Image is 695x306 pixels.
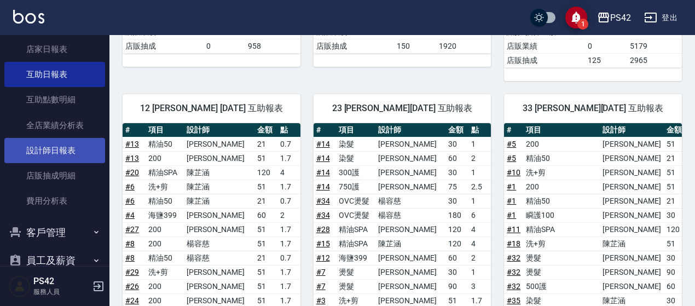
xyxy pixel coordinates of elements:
a: #14 [316,182,330,191]
td: 0 [204,39,246,53]
td: [PERSON_NAME] [600,165,663,180]
div: PS42 [610,11,631,25]
td: 3 [468,279,491,293]
a: #34 [316,211,330,220]
a: #8 [125,239,135,248]
a: #7 [316,282,326,291]
td: [PERSON_NAME] [600,194,663,208]
td: 200 [146,236,184,251]
td: 楊容慈 [184,251,254,265]
td: 51 [254,180,277,194]
td: 51 [664,236,687,251]
td: 楊容慈 [375,208,445,222]
td: 51 [664,180,687,194]
td: 2.5 [468,180,491,194]
td: 4 [277,165,300,180]
td: 60 [445,251,468,265]
td: 染髮 [336,137,375,151]
td: 51 [254,151,277,165]
th: 項目 [146,123,184,137]
td: 150 [394,39,436,53]
a: #13 [125,154,139,163]
img: Logo [13,10,44,24]
td: 染髮 [336,151,375,165]
td: [PERSON_NAME] [375,180,445,194]
td: OVC燙髮 [336,208,375,222]
a: #5 [507,154,516,163]
td: 精油50 [523,151,600,165]
td: 陳芷涵 [184,194,254,208]
a: #10 [507,168,520,177]
button: PS42 [593,7,635,29]
th: 金額 [445,123,468,137]
th: 金額 [254,123,277,137]
a: #24 [125,296,139,305]
th: # [314,123,337,137]
a: 店販抽成明細 [4,163,105,188]
a: 互助日報表 [4,62,105,87]
td: 120 [445,222,468,236]
th: # [504,123,523,137]
a: 全店業績分析表 [4,113,105,138]
td: 21 [254,137,277,151]
td: 51 [664,165,687,180]
a: #6 [125,197,135,205]
a: 互助點數明細 [4,87,105,112]
span: 33 [PERSON_NAME][DATE] 互助報表 [517,103,669,114]
td: 精油50 [523,194,600,208]
th: 設計師 [375,123,445,137]
td: [PERSON_NAME] [600,137,663,151]
td: 125 [585,53,627,67]
td: 洗+剪 [146,180,184,194]
td: [PERSON_NAME] [375,251,445,265]
td: [PERSON_NAME] [600,222,663,236]
td: [PERSON_NAME] [184,265,254,279]
td: 120 [445,236,468,251]
a: #11 [507,225,520,234]
td: [PERSON_NAME] [375,165,445,180]
td: 2965 [627,53,682,67]
button: 登出 [640,8,682,28]
a: #32 [507,268,520,276]
a: #15 [316,239,330,248]
td: 店販業績 [504,39,585,53]
td: 51 [254,222,277,236]
td: 30 [664,251,687,265]
td: 精油50 [146,194,184,208]
td: [PERSON_NAME] [184,222,254,236]
td: 5179 [627,39,682,53]
td: 1 [468,165,491,180]
td: 精油SPA [336,236,375,251]
td: 0 [585,39,627,53]
a: #12 [316,253,330,262]
td: 60 [664,279,687,293]
td: OVC燙髮 [336,194,375,208]
td: 1 [468,137,491,151]
td: 店販抽成 [123,39,204,53]
a: 設計師日報表 [4,138,105,163]
th: 設計師 [600,123,663,137]
td: 60 [254,208,277,222]
a: #28 [316,225,330,234]
a: #34 [316,197,330,205]
th: 點 [277,123,300,137]
td: [PERSON_NAME] [375,151,445,165]
td: 21 [664,151,687,165]
button: 員工及薪資 [4,246,105,275]
a: #4 [125,211,135,220]
a: #35 [507,296,520,305]
td: 精油SPA [146,165,184,180]
td: 海鹽399 [146,208,184,222]
th: 設計師 [184,123,254,137]
td: 6 [468,208,491,222]
td: [PERSON_NAME] [600,151,663,165]
td: [PERSON_NAME] [600,279,663,293]
td: 21 [664,194,687,208]
a: #5 [507,140,516,148]
td: 楊容慈 [375,194,445,208]
td: 洗+剪 [523,236,600,251]
td: [PERSON_NAME] [600,251,663,265]
td: 陳芷涵 [184,180,254,194]
td: 燙髮 [523,251,600,265]
td: 30 [445,137,468,151]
